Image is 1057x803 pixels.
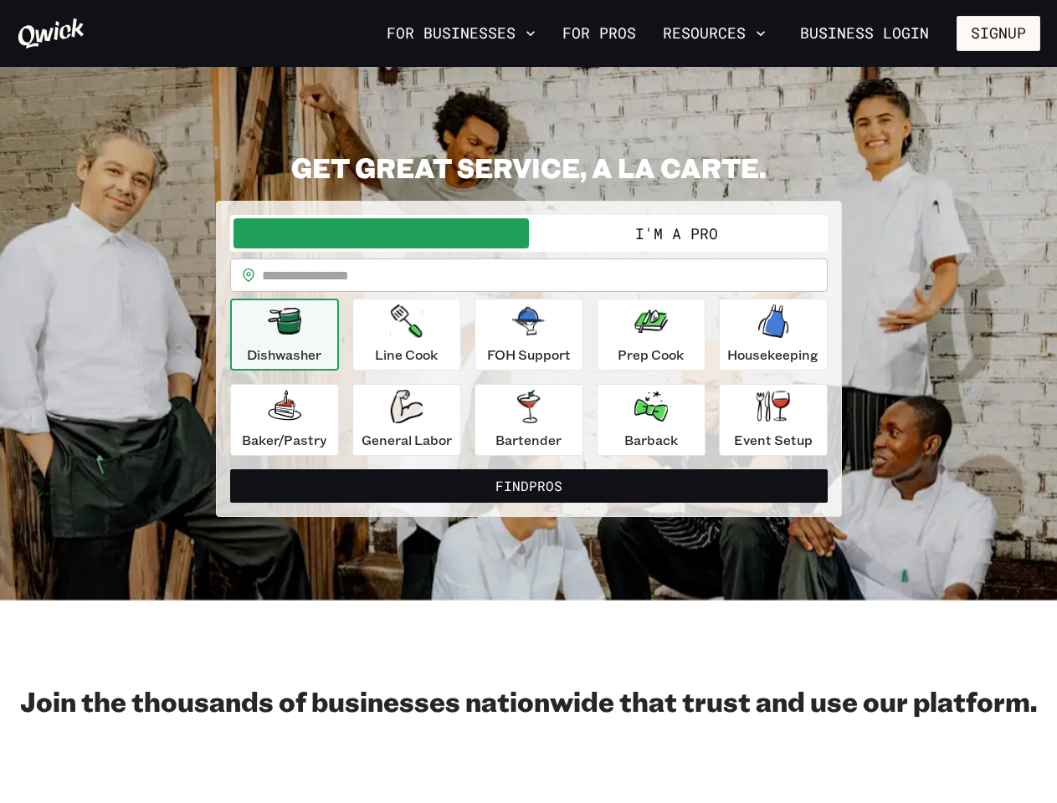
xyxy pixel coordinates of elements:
button: Housekeeping [719,299,828,371]
p: Barback [624,430,678,450]
button: FindPros [230,469,828,503]
button: Line Cook [352,299,461,371]
button: General Labor [352,384,461,456]
a: For Pros [556,19,643,48]
button: Resources [656,19,772,48]
p: FOH Support [487,345,571,365]
button: Dishwasher [230,299,339,371]
button: Prep Cook [597,299,706,371]
button: Barback [597,384,706,456]
a: Business Login [786,16,943,51]
p: Event Setup [734,430,813,450]
p: Prep Cook [618,345,684,365]
p: Housekeeping [727,345,818,365]
button: I'm a Business [233,218,529,248]
button: For Businesses [380,19,542,48]
p: Dishwasher [247,345,321,365]
button: Bartender [475,384,583,456]
h2: GET GREAT SERVICE, A LA CARTE. [216,151,842,184]
p: Line Cook [375,345,438,365]
button: Event Setup [719,384,828,456]
button: FOH Support [475,299,583,371]
h2: Join the thousands of businesses nationwide that trust and use our platform. [17,684,1040,718]
p: Baker/Pastry [242,430,326,450]
button: I'm a Pro [529,218,824,248]
p: General Labor [362,430,452,450]
button: Baker/Pastry [230,384,339,456]
p: Bartender [495,430,562,450]
button: Signup [957,16,1040,51]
